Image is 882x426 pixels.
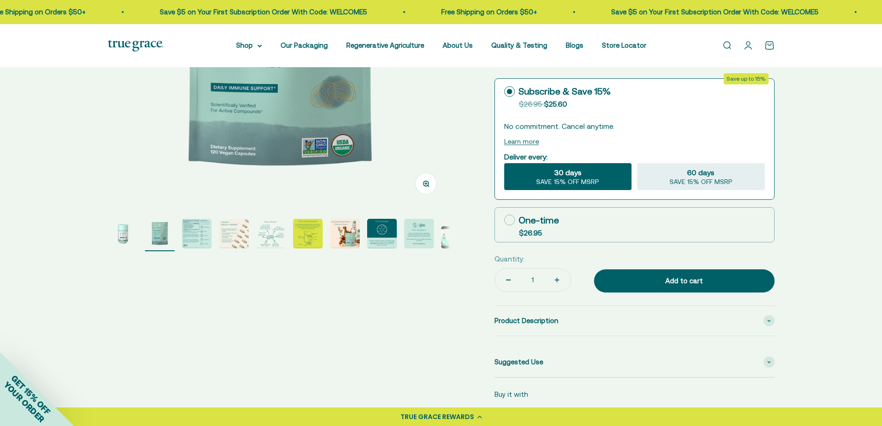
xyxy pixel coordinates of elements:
a: About Us [443,41,473,49]
img: True Grace mushrooms undergo a multi-step hot water extraction process to create extracts with 25... [367,219,397,248]
p: Buy it with [494,389,528,400]
a: Free Shipping on Orders $50+ [437,8,533,16]
span: Suggested Use [494,356,543,368]
button: Decrease quantity [495,269,522,291]
div: Add to cart [613,275,756,286]
button: Go to item 3 [182,219,212,251]
button: Go to item 4 [219,219,249,251]
summary: Product Description [494,306,775,336]
img: Myco-RenewTM Blend Mushroom Supplements for Daily Immune Support* 1 g daily to support a healthy ... [108,219,138,248]
img: Meaningful Ingredients. Effective Doses. [330,219,360,248]
button: Go to item 6 [293,219,323,251]
span: YOUR ORDER [2,380,46,424]
button: Go to item 10 [441,226,471,251]
span: Product Description [494,315,558,326]
div: TRUE GRACE REWARDS [400,412,474,422]
label: Quantity: [494,254,525,265]
a: Store Locator [602,41,646,49]
p: Save $5 on Your First Subscription Order With Code: WELCOME5 [607,6,814,18]
button: Increase quantity [544,269,570,291]
img: The "fruiting body" (typically the stem, gills, and cap of the mushroom) has higher levels of act... [293,219,323,248]
summary: Suggested Use [494,347,775,377]
button: Add to cart [594,269,775,292]
button: Go to item 8 [367,219,397,251]
a: Regenerative Agriculture [346,41,424,49]
img: Reishi supports immune health, daily balance, and longevity* Lion’s Mane supports brain, nerve, a... [256,219,286,248]
button: Go to item 9 [404,219,434,251]
span: GET 15% OFF [9,373,52,416]
summary: Shop [236,40,262,51]
a: Our Packaging [281,41,328,49]
a: Quality & Testing [491,41,547,49]
p: Save $5 on Your First Subscription Order With Code: WELCOME5 [156,6,363,18]
img: Myco-Renew [145,219,175,248]
img: We work with Alkemist Labs, an independent, accredited botanical testing lab, to test the purity,... [404,219,434,248]
button: Go to item 2 [145,219,175,251]
a: Blogs [566,41,583,49]
img: True Grace full-spectrum mushroom extracts are crafted with intention. We start with the fruiting... [182,219,212,248]
button: Go to item 5 [256,219,286,251]
button: Go to item 1 [108,219,138,251]
button: Go to item 7 [330,219,360,251]
img: - Mushrooms are grown on their natural food source and hand-harvested at their peak - 250 mg beta... [219,219,249,248]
